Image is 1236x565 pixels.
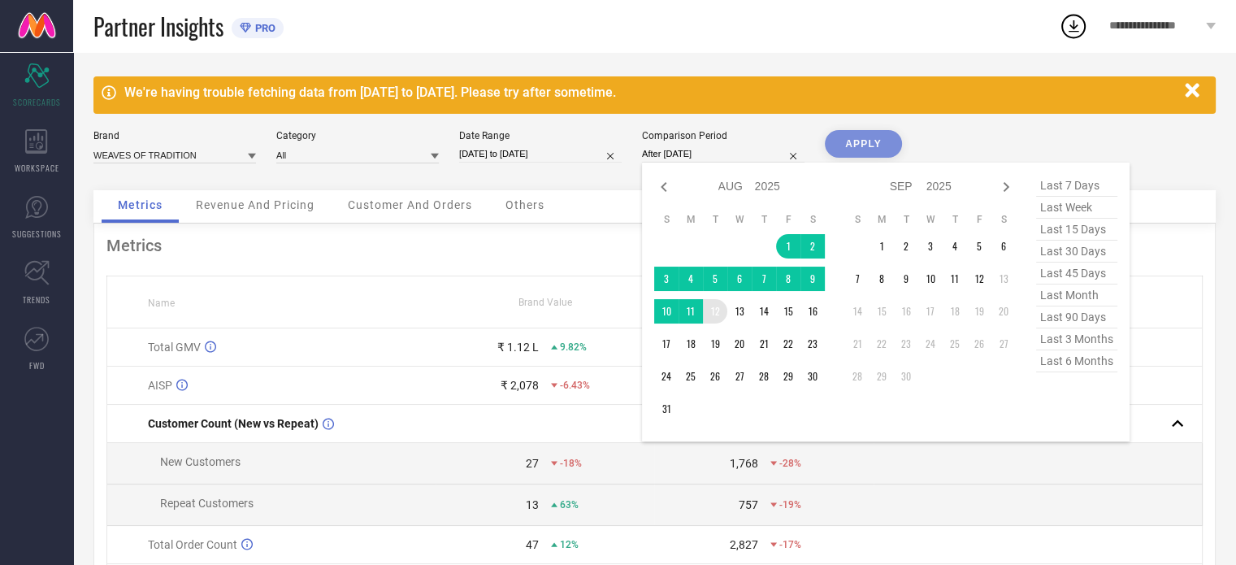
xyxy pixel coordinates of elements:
[800,213,825,226] th: Saturday
[703,332,727,356] td: Tue Aug 19 2025
[776,299,800,324] td: Fri Aug 15 2025
[918,234,943,259] td: Wed Sep 03 2025
[497,341,539,354] div: ₹ 1.12 L
[118,198,163,211] span: Metrics
[870,267,894,291] td: Mon Sep 08 2025
[918,267,943,291] td: Wed Sep 10 2025
[918,299,943,324] td: Wed Sep 17 2025
[776,364,800,389] td: Fri Aug 29 2025
[776,332,800,356] td: Fri Aug 22 2025
[845,332,870,356] td: Sun Sep 21 2025
[967,299,991,324] td: Fri Sep 19 2025
[943,332,967,356] td: Thu Sep 25 2025
[1036,241,1117,263] span: last 30 days
[1036,263,1117,285] span: last 45 days
[739,498,758,511] div: 757
[560,380,590,391] span: -6.43%
[845,364,870,389] td: Sun Sep 28 2025
[560,539,579,550] span: 12%
[727,299,752,324] td: Wed Aug 13 2025
[918,332,943,356] td: Wed Sep 24 2025
[501,379,539,392] div: ₹ 2,078
[943,267,967,291] td: Thu Sep 11 2025
[967,267,991,291] td: Fri Sep 12 2025
[148,298,175,309] span: Name
[1036,350,1117,372] span: last 6 months
[894,234,918,259] td: Tue Sep 02 2025
[967,332,991,356] td: Fri Sep 26 2025
[679,213,703,226] th: Monday
[776,213,800,226] th: Friday
[967,234,991,259] td: Fri Sep 05 2025
[12,228,62,240] span: SUGGESTIONS
[779,458,801,469] span: -28%
[752,332,776,356] td: Thu Aug 21 2025
[703,267,727,291] td: Tue Aug 05 2025
[642,146,804,163] input: Select comparison period
[800,234,825,259] td: Sat Aug 02 2025
[918,213,943,226] th: Wednesday
[996,177,1016,197] div: Next month
[727,213,752,226] th: Wednesday
[459,146,622,163] input: Select date range
[991,213,1016,226] th: Saturday
[752,267,776,291] td: Thu Aug 07 2025
[894,332,918,356] td: Tue Sep 23 2025
[148,538,237,551] span: Total Order Count
[654,397,679,421] td: Sun Aug 31 2025
[679,267,703,291] td: Mon Aug 04 2025
[800,299,825,324] td: Sat Aug 16 2025
[15,162,59,174] span: WORKSPACE
[943,234,967,259] td: Thu Sep 04 2025
[779,499,801,511] span: -19%
[943,213,967,226] th: Thursday
[679,364,703,389] td: Mon Aug 25 2025
[1036,285,1117,306] span: last month
[679,332,703,356] td: Mon Aug 18 2025
[526,498,539,511] div: 13
[1036,197,1117,219] span: last week
[800,332,825,356] td: Sat Aug 23 2025
[894,299,918,324] td: Tue Sep 16 2025
[991,299,1016,324] td: Sat Sep 20 2025
[776,234,800,259] td: Fri Aug 01 2025
[870,213,894,226] th: Monday
[560,458,582,469] span: -18%
[967,213,991,226] th: Friday
[93,10,223,43] span: Partner Insights
[276,130,439,141] div: Category
[894,267,918,291] td: Tue Sep 09 2025
[870,234,894,259] td: Mon Sep 01 2025
[845,267,870,291] td: Sun Sep 07 2025
[526,457,539,470] div: 27
[160,497,254,510] span: Repeat Customers
[870,364,894,389] td: Mon Sep 29 2025
[348,198,472,211] span: Customer And Orders
[703,364,727,389] td: Tue Aug 26 2025
[991,234,1016,259] td: Sat Sep 06 2025
[845,299,870,324] td: Sun Sep 14 2025
[654,299,679,324] td: Sun Aug 10 2025
[148,379,172,392] span: AISP
[1036,328,1117,350] span: last 3 months
[160,455,241,468] span: New Customers
[654,177,674,197] div: Previous month
[752,213,776,226] th: Thursday
[560,341,587,353] span: 9.82%
[845,213,870,226] th: Sunday
[93,130,256,141] div: Brand
[752,299,776,324] td: Thu Aug 14 2025
[991,267,1016,291] td: Sat Sep 13 2025
[703,213,727,226] th: Tuesday
[106,236,1203,255] div: Metrics
[752,364,776,389] td: Thu Aug 28 2025
[124,85,1177,100] div: We're having trouble fetching data from [DATE] to [DATE]. Please try after sometime.
[727,364,752,389] td: Wed Aug 27 2025
[654,332,679,356] td: Sun Aug 17 2025
[703,299,727,324] td: Tue Aug 12 2025
[642,130,804,141] div: Comparison Period
[1036,306,1117,328] span: last 90 days
[870,299,894,324] td: Mon Sep 15 2025
[727,267,752,291] td: Wed Aug 06 2025
[654,213,679,226] th: Sunday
